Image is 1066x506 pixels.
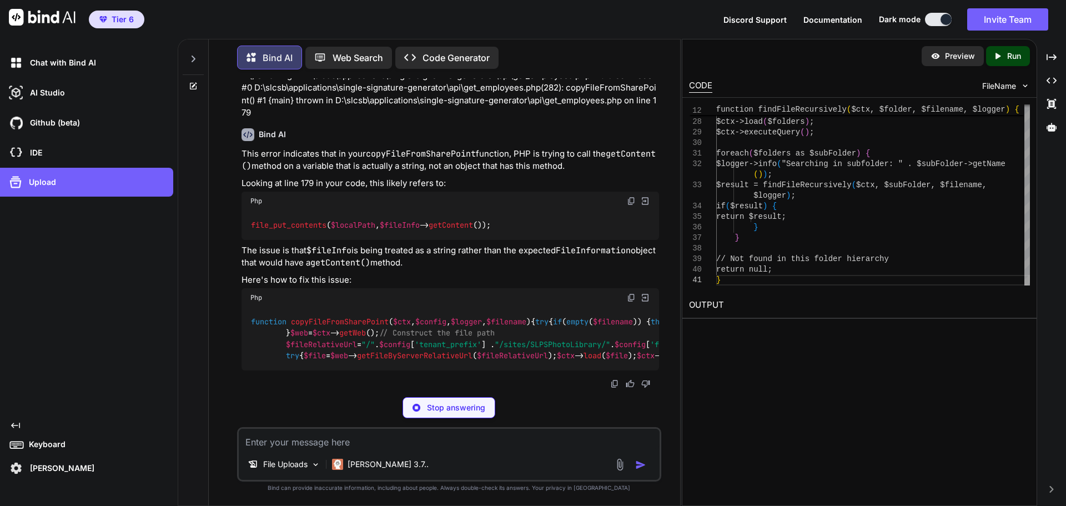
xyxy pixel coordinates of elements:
span: getWeb [339,328,366,338]
span: Tier 6 [112,14,134,25]
span: ) [763,170,767,179]
div: 30 [689,138,702,148]
span: if [553,317,562,327]
span: file_put_contents [251,220,326,230]
span: ; [809,117,814,126]
span: ) [804,128,809,137]
img: Open in Browser [640,293,650,303]
p: Web Search [333,51,383,64]
code: $fileInfo [306,245,351,256]
p: IDE [26,147,42,158]
span: } [753,223,758,232]
span: Discord Support [723,15,787,24]
span: , , , [393,317,526,327]
div: 41 [689,275,702,285]
div: 34 [689,201,702,212]
span: $file [304,350,326,360]
code: FileInformation [556,245,631,256]
span: Dark mode [879,14,921,25]
span: if [716,202,726,211]
span: 'tenant_prefix' [415,339,481,349]
img: darkAi-studio [7,83,26,102]
span: ( [763,117,767,126]
span: copyFileFromSharePoint [291,317,389,327]
span: Documentation [803,15,862,24]
button: premiumTier 6 [89,11,144,28]
span: ; [791,191,795,200]
span: ( [847,105,851,114]
p: Code Generator [423,51,490,64]
p: File Uploads [263,459,308,470]
img: chevron down [1020,81,1030,91]
span: ) [758,170,762,179]
img: icon [635,459,646,470]
span: $fileInfo [380,220,420,230]
span: return $result; [716,212,786,221]
img: Pick Models [311,460,320,469]
p: Here's how to fix this issue: [242,274,659,287]
span: ) [856,149,861,158]
div: 36 [689,222,702,233]
span: $filename [486,317,526,327]
span: Php [250,293,262,302]
span: ) [1005,105,1010,114]
span: $web [290,328,308,338]
code: ( , -> ()); [250,219,492,231]
span: foreach [716,149,749,158]
span: Php [250,197,262,206]
h2: OUTPUT [682,292,1037,318]
p: Looking at line 179 in your code, this likely refers to: [242,177,659,190]
p: Upload [24,177,56,188]
span: empty [566,317,589,327]
span: $ctx->load [716,117,763,126]
span: { [772,202,777,211]
img: copy [627,293,636,302]
span: $config [379,339,410,349]
span: ; [866,107,870,116]
button: Invite Team [967,8,1048,31]
span: $folders as $subFolder [753,149,856,158]
code: copyFileFromSharePoint [366,148,476,159]
span: $ctx, $folder, $filename, $logger [851,105,1005,114]
div: 39 [689,254,702,264]
p: Preview [945,51,975,62]
span: ( ) [251,317,531,327]
img: premium [99,16,107,23]
span: 12 [689,106,702,116]
span: throw [651,317,673,327]
div: 35 [689,212,702,222]
div: 37 [689,233,702,243]
span: $ctx, $subFolder, $filename, [856,181,987,189]
span: } [716,275,721,284]
span: function findFileRecursively [716,105,847,114]
h6: Bind AI [259,129,286,140]
p: Keyboard [24,439,66,450]
div: 32 [689,159,702,169]
img: cloudideIcon [7,143,26,162]
span: $logger->info [716,159,777,168]
span: getFileByServerRelativeUrl [357,350,472,360]
span: ( [726,202,730,211]
img: attachment [614,458,626,471]
span: $logger [753,191,786,200]
span: $logger [451,317,482,327]
span: try [286,350,299,360]
span: // Construct the file path [379,328,495,338]
span: try [535,317,549,327]
p: [PERSON_NAME] 3.7.. [348,459,429,470]
span: ( [800,128,804,137]
span: FileName [982,81,1016,92]
button: Documentation [803,14,862,26]
span: 'file_library' [650,339,712,349]
img: darkChat [7,53,26,72]
span: $fileRelativeUrl [477,350,548,360]
span: ( [856,107,861,116]
img: githubDark [7,113,26,132]
div: 38 [689,243,702,254]
span: $config [615,339,646,349]
p: Run [1007,51,1021,62]
span: "/sites/SLPSPhotoLibrary/" [495,339,610,349]
span: ) [804,117,809,126]
p: [PERSON_NAME] [26,463,94,474]
span: "/" [361,339,375,349]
